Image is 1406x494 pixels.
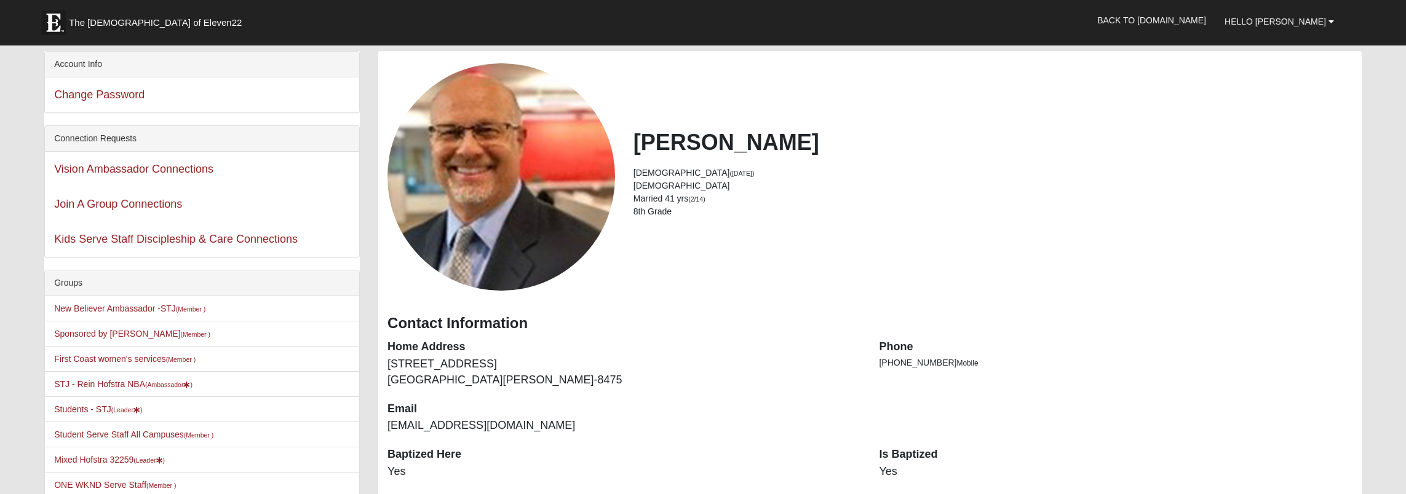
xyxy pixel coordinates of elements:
small: (Member ) [146,482,176,489]
small: (Member ) [176,305,205,313]
dd: [EMAIL_ADDRESS][DOMAIN_NAME] [387,418,860,434]
span: Hello [PERSON_NAME] [1225,17,1326,26]
a: Vision Ambassador Connections [54,163,213,175]
dt: Home Address [387,339,860,355]
a: Students - STJ(Leader) [54,404,142,414]
dt: Baptized Here [387,447,860,463]
a: Kids Serve Staff Discipleship & Care Connections [54,233,298,245]
a: View Fullsize Photo [387,63,615,291]
li: [PHONE_NUMBER] [879,356,1352,369]
small: (Leader ) [133,457,165,464]
li: [DEMOGRAPHIC_DATA] [633,167,1352,179]
a: Hello [PERSON_NAME] [1215,6,1343,37]
a: Change Password [54,88,145,101]
dd: Yes [387,464,860,480]
a: Mixed Hofstra 32259(Leader) [54,455,165,465]
a: Student Serve Staff All Campuses(Member ) [54,429,213,439]
small: (Member ) [166,356,196,363]
li: [DEMOGRAPHIC_DATA] [633,179,1352,192]
dt: Is Baptized [879,447,1352,463]
div: Account Info [45,52,359,77]
small: (Member ) [181,331,210,338]
a: STJ - Rein Hofstra NBA(Ambassador) [54,379,193,389]
div: Groups [45,270,359,296]
a: The [DEMOGRAPHIC_DATA] of Eleven22 [35,4,281,35]
a: New Believer Ambassador -STJ(Member ) [54,304,205,313]
dt: Email [387,401,860,417]
img: Eleven22 logo [41,10,66,35]
a: Back to [DOMAIN_NAME] [1088,5,1215,36]
dd: Yes [879,464,1352,480]
h3: Contact Information [387,315,1352,332]
a: Sponsored by [PERSON_NAME](Member ) [54,329,210,339]
dd: [STREET_ADDRESS] [GEOGRAPHIC_DATA][PERSON_NAME]-8475 [387,356,860,388]
small: (2/14) [688,195,705,203]
li: 8th Grade [633,205,1352,218]
small: (Leader ) [111,406,143,414]
dt: Phone [879,339,1352,355]
span: Mobile [956,359,978,367]
a: ONE WKND Serve Staff(Member ) [54,480,176,490]
div: Connection Requests [45,126,359,152]
li: Married 41 yrs [633,192,1352,205]
small: ([DATE]) [729,170,754,177]
small: (Member ) [184,431,213,439]
a: First Coast women's services(Member ) [54,354,196,364]
small: (Ambassador ) [145,381,193,388]
h2: [PERSON_NAME] [633,129,1352,155]
a: Join A Group Connections [54,198,182,210]
span: The [DEMOGRAPHIC_DATA] of Eleven22 [69,17,242,29]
